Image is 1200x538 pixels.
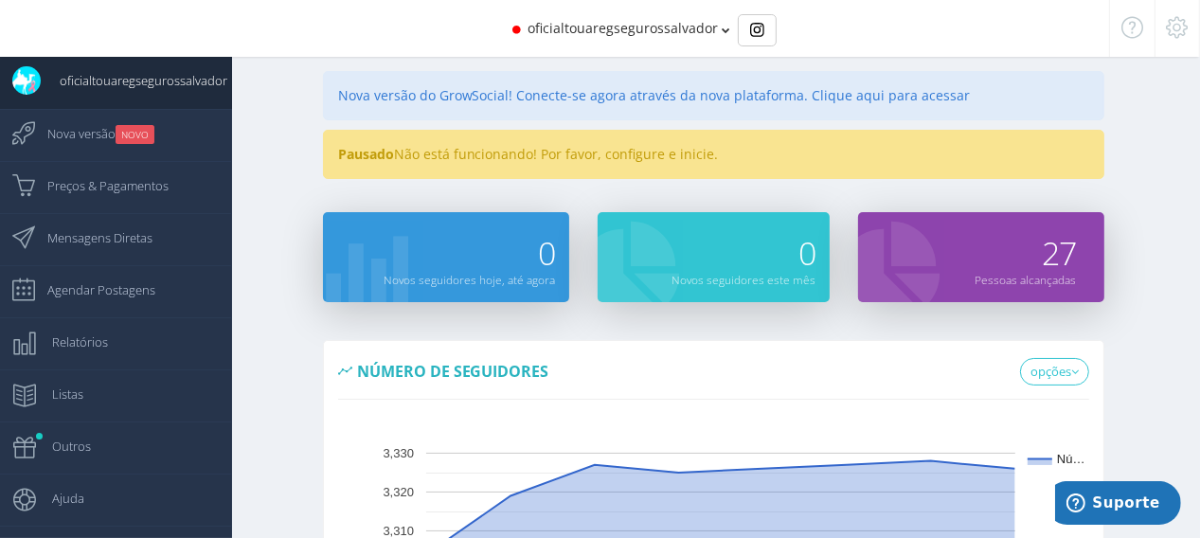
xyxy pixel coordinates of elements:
span: Preços & Pagamentos [28,162,169,209]
strong: Pausado [338,145,394,163]
text: 3,330 [383,447,414,461]
a: opções [1020,358,1089,386]
small: Novos seguidores hoje, até agora [384,272,555,287]
span: Nova versão [28,110,154,157]
small: NOVO [116,125,154,144]
span: 27 [1042,231,1076,275]
text: 3,320 [383,486,414,500]
span: Mensagens Diretas [28,214,152,261]
span: oficialtouaregsegurossalvador [41,57,227,104]
span: 0 [798,231,815,275]
div: Não está funcionando! Por favor, configure e inicie. [323,130,1105,179]
small: Pessoas alcançadas [975,272,1076,287]
div: Nova versão do GrowSocial! Conecte-se agora através da nova plataforma. Clique aqui para acessar [323,71,1105,120]
span: Outros [33,422,91,470]
img: User Image [12,66,41,95]
div: Basic example [738,14,777,46]
iframe: Abre um widget para que você possa encontrar mais informações [1055,481,1181,529]
span: Número de seguidores [357,361,549,382]
span: 0 [538,231,555,275]
span: Ajuda [33,475,84,522]
span: Agendar Postagens [28,266,155,314]
span: Listas [33,370,83,418]
img: Instagram_simple_icon.svg [750,23,764,37]
small: Novos seguidores este mês [672,272,815,287]
span: oficialtouaregsegurossalvador [528,19,719,37]
text: Nú… [1057,453,1085,467]
span: Relatórios [33,318,108,366]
